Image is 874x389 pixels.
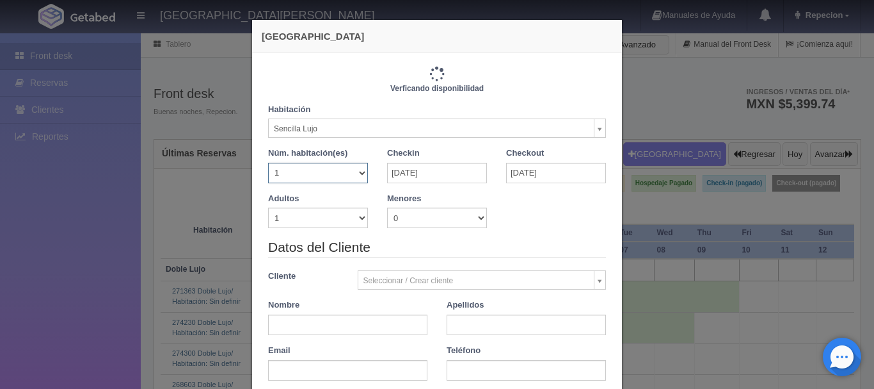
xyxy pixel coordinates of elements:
[387,193,421,205] label: Menores
[268,147,347,160] label: Núm. habitación(es)
[268,238,606,258] legend: Datos del Cliente
[268,119,606,138] a: Sencilla Lujo
[358,270,607,290] a: Seleccionar / Crear cliente
[506,163,606,183] input: DD-MM-AAAA
[268,104,310,116] label: Habitación
[258,270,348,283] label: Cliente
[268,193,299,205] label: Adultos
[387,163,487,183] input: DD-MM-AAAA
[506,147,544,160] label: Checkout
[390,84,484,93] b: Verficando disponibilidad
[268,299,299,311] label: Nombre
[447,345,481,357] label: Teléfono
[262,29,612,43] h4: [GEOGRAPHIC_DATA]
[387,147,420,160] label: Checkin
[363,271,589,290] span: Seleccionar / Crear cliente
[447,299,484,311] label: Apellidos
[268,345,290,357] label: Email
[274,119,589,138] span: Sencilla Lujo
